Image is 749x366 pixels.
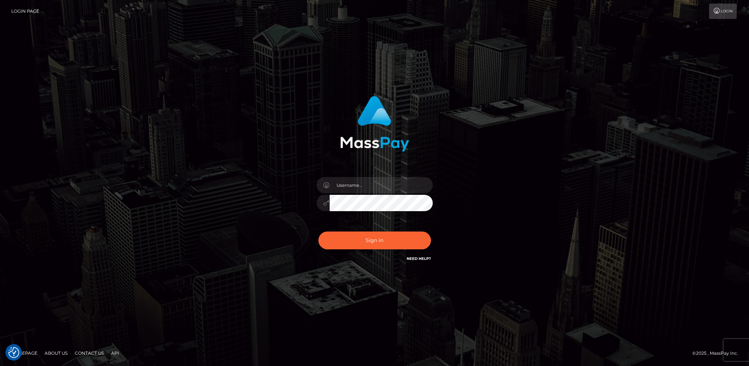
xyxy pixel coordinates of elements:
[692,349,744,357] div: © 2025 , MassPay Inc.
[42,347,70,359] a: About Us
[330,177,433,193] input: Username...
[8,347,19,358] button: Consent Preferences
[108,347,122,359] a: API
[407,256,431,261] a: Need Help?
[340,96,409,152] img: MassPay Login
[318,232,431,249] button: Sign in
[709,4,737,19] a: Login
[72,347,107,359] a: Contact Us
[11,4,39,19] a: Login Page
[8,347,19,358] img: Revisit consent button
[8,347,40,359] a: Homepage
